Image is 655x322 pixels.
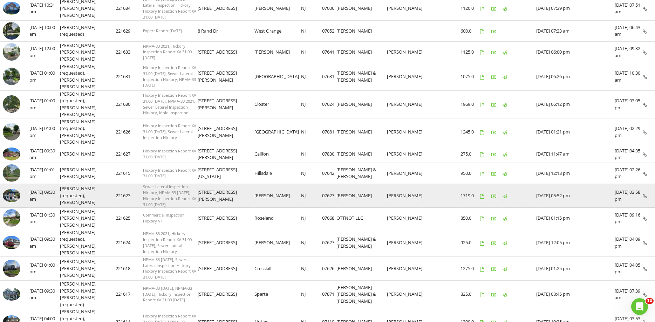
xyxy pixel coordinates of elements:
td: [PERSON_NAME] (requested), [PERSON_NAME] [60,184,116,208]
td: 07830 [322,146,336,163]
td: NJ [301,256,322,280]
td: 07068 [322,208,336,229]
td: 221624 [116,229,143,256]
img: streetview [3,209,20,227]
td: NJ [301,118,322,146]
td: [STREET_ADDRESS][PERSON_NAME] [198,90,254,118]
td: [PERSON_NAME] [336,184,387,208]
span: Expert Report [DATE] [143,28,182,33]
img: streetview [3,22,20,40]
span: Hickory Inspection Report XV 31.00 [DATE], Sewer Lateral Inspection Hickory, NPMA-33 [DATE] [143,65,196,88]
td: 221630 [116,90,143,118]
td: [DATE] 01:00 pm [29,90,60,118]
span: Hickory Inspection Report XV 31.00 [DATE], NPMA-33 2021, Sewer Lateral Inspection Hickory, Mold I... [143,93,196,115]
td: [PERSON_NAME] [PERSON_NAME] & [PERSON_NAME] [336,281,387,308]
td: [DATE] 01:30 pm [29,208,60,229]
td: [PERSON_NAME] (requested), [PERSON_NAME], [PERSON_NAME] [60,90,116,118]
td: 1075.0 [460,63,480,90]
td: [DATE] 06:43 am [615,20,643,42]
td: 07624 [322,90,336,118]
td: [PERSON_NAME] [387,208,424,229]
td: 07081 [322,118,336,146]
td: 07641 [322,42,336,63]
td: [DATE] 12:00 pm [29,42,60,63]
td: [DATE] 08:45 pm [536,281,615,308]
img: streetview [3,68,20,85]
td: 221626 [116,118,143,146]
td: [PERSON_NAME] & [PERSON_NAME] [336,163,387,184]
td: [STREET_ADDRESS] [198,229,254,256]
td: [DATE] 01:21 pm [536,118,615,146]
td: NJ [301,281,322,308]
td: [PERSON_NAME] & [PERSON_NAME] [336,63,387,90]
td: 221615 [116,163,143,184]
td: 221617 [116,281,143,308]
td: [PERSON_NAME], [PERSON_NAME] [60,163,116,184]
td: 221633 [116,42,143,63]
span: Hickory Inspection Report XV 31.00 [DATE], Sewer Lateral Inspection Hickory [143,123,196,140]
td: [STREET_ADDRESS] [198,256,254,280]
td: [DATE] 12:18 pm [536,163,615,184]
img: 9217144%2Fcover_photos%2F6BgAxMdRPpLHX0nNqnGb%2Fsmall.jpeg [3,189,20,202]
td: Roseland [254,208,301,229]
td: 1125.0 [460,42,480,63]
td: [PERSON_NAME] (requested), [PERSON_NAME], [PERSON_NAME] [60,118,116,146]
td: 1719.0 [460,184,480,208]
td: Sparta [254,281,301,308]
td: 600.0 [460,20,480,42]
td: [PERSON_NAME] [336,118,387,146]
img: streetview [3,123,20,141]
td: [GEOGRAPHIC_DATA] [254,63,301,90]
td: [DATE] 12:05 pm [536,229,615,256]
td: 850.0 [460,208,480,229]
td: 825.0 [460,281,480,308]
td: [DATE] 10:30 am [615,63,643,90]
img: streetview [3,164,20,182]
td: NJ [301,20,322,42]
td: 07631 [322,63,336,90]
td: [PERSON_NAME] [60,146,116,163]
span: NPMA-33 [DATE], Sewer Lateral Inspection Hickory, Hickory Inspection Report XV 31.00 [DATE] [143,257,196,280]
td: 8 Rand Dr [198,20,254,42]
td: [DATE] 09:30 am [29,184,60,208]
td: [DATE] 04:35 pm [615,146,643,163]
td: 221618 [116,256,143,280]
span: NPMA-33 [DATE], NPMA-33 [DATE], Hickory Inspection Report XV 31.00 [DATE] [143,286,192,303]
td: [STREET_ADDRESS] [198,281,254,308]
td: Closter [254,90,301,118]
td: [PERSON_NAME] [387,163,424,184]
td: [PERSON_NAME] [254,42,301,63]
td: 07642 [322,163,336,184]
img: 9221808%2Fcover_photos%2FBxtVt4PzZWZX0YqVhiV4%2Fsmall.jpeg [3,236,20,249]
td: [STREET_ADDRESS] [198,42,254,63]
td: 221629 [116,20,143,42]
td: [DATE] 07:39 am [615,281,643,308]
td: [DATE] 01:01 pm [29,163,60,184]
td: [PERSON_NAME] (requested) [60,20,116,42]
td: [DATE] 01:00 pm [29,256,60,280]
td: [DATE] 09:30 am [29,281,60,308]
td: [STREET_ADDRESS][PERSON_NAME] [198,146,254,163]
td: [PERSON_NAME] [387,90,424,118]
td: NJ [301,229,322,256]
td: [DATE] 06:12 pm [536,90,615,118]
td: [PERSON_NAME] [336,90,387,118]
td: [DATE] 01:00 pm [29,63,60,90]
td: [PERSON_NAME] [336,146,387,163]
img: streetview [3,43,20,61]
span: Hickory Inspection Report XV 31.00 [DATE] [143,148,196,159]
td: [DATE] 09:30 am [29,229,60,256]
td: [PERSON_NAME] [387,146,424,163]
td: 07871 [322,281,336,308]
td: 221631 [116,63,143,90]
img: streetview [3,95,20,113]
td: NJ [301,163,322,184]
td: [PERSON_NAME] [387,184,424,208]
span: NPMA-33 2021, Hickory Inspection Report XV 31.00 [DATE] [143,43,192,61]
td: NJ [301,146,322,163]
td: [PERSON_NAME] [254,184,301,208]
td: Califon [254,146,301,163]
td: [STREET_ADDRESS][PERSON_NAME] [198,118,254,146]
td: [STREET_ADDRESS] [198,208,254,229]
td: 07626 [322,256,336,280]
